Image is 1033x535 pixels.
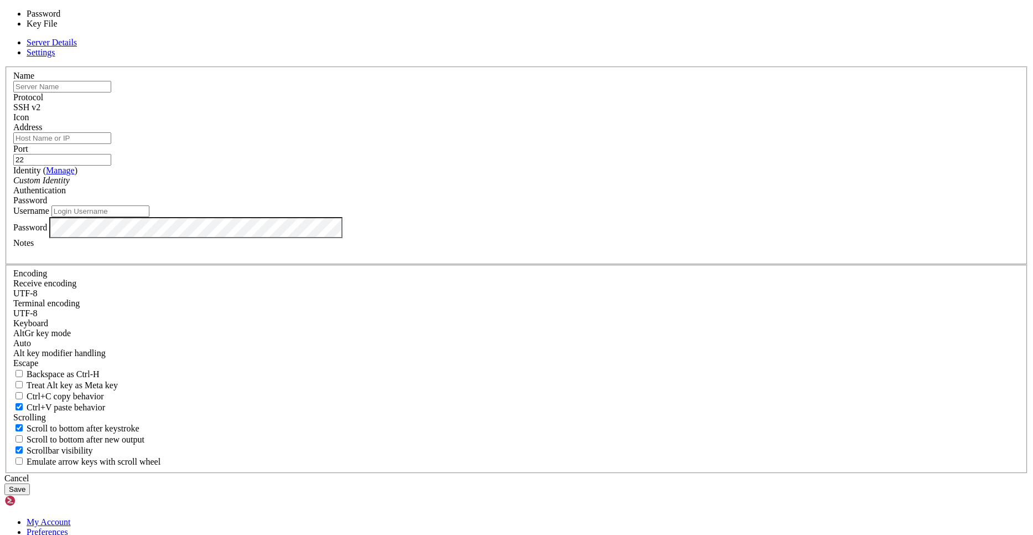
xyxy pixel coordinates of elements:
input: Server Name [13,81,111,92]
div: SSH v2 [13,102,1020,112]
label: Scroll to bottom after new output. [13,435,144,444]
span: Password [13,196,47,205]
input: Backspace as Ctrl-H [15,370,23,377]
input: Emulate arrow keys with scroll wheel [15,457,23,465]
label: The default terminal encoding. ISO-2022 enables character map translations (like graphics maps). ... [13,299,80,308]
a: Server Details [27,38,77,47]
label: Encoding [13,269,47,278]
span: SSH v2 [13,102,40,112]
div: Custom Identity [13,176,1020,186]
label: Scrolling [13,413,46,422]
label: Set the expected encoding for data received from the host. If the encodings do not match, visual ... [13,328,71,338]
div: Password [13,196,1020,205]
a: My Account [27,517,71,527]
span: ( ) [43,166,77,175]
span: Treat Alt key as Meta key [27,380,118,390]
span: Backspace as Ctrl-H [27,369,100,379]
span: Scroll to bottom after new output [27,435,144,444]
label: The vertical scrollbar mode. [13,446,93,455]
label: Identity [13,166,77,175]
a: Manage [46,166,75,175]
span: UTF-8 [13,289,38,298]
li: Password [27,9,118,19]
input: Treat Alt key as Meta key [15,381,23,388]
input: Port Number [13,154,111,166]
a: Settings [27,48,55,57]
label: Password [13,222,47,232]
span: UTF-8 [13,308,38,318]
span: Ctrl+V paste behavior [27,403,105,412]
label: If true, the backspace should send BS ('\x08', aka ^H). Otherwise the backspace key should send '... [13,369,100,379]
div: Escape [13,358,1020,368]
span: Scrollbar visibility [27,446,93,455]
input: Host Name or IP [13,132,111,144]
input: Scroll to bottom after new output [15,435,23,443]
input: Scroll to bottom after keystroke [15,424,23,431]
span: Ctrl+C copy behavior [27,392,104,401]
label: Ctrl+V pastes if true, sends ^V to host if false. Ctrl+Shift+V sends ^V to host if true, pastes i... [13,403,105,412]
input: Scrollbar visibility [15,446,23,454]
input: Login Username [51,205,149,217]
span: Scroll to bottom after keystroke [27,424,139,433]
div: UTF-8 [13,289,1020,299]
label: Username [13,206,49,215]
label: Icon [13,112,29,122]
input: Ctrl+V paste behavior [15,403,23,410]
div: Auto [13,338,1020,348]
label: Address [13,122,42,132]
label: Authentication [13,186,66,195]
label: Keyboard [13,318,48,328]
label: Port [13,144,28,153]
label: Protocol [13,92,43,102]
label: Notes [13,238,34,248]
label: Controls how the Alt key is handled. Escape: Send an ESC prefix. 8-Bit: Add 128 to the typed char... [13,348,106,358]
div: Cancel [4,474,1029,483]
i: Custom Identity [13,176,70,185]
label: Whether the Alt key acts as a Meta key or as a distinct Alt key. [13,380,118,390]
button: Save [4,483,30,495]
span: Emulate arrow keys with scroll wheel [27,457,160,466]
label: Name [13,71,34,80]
label: When using the alternative screen buffer, and DECCKM (Application Cursor Keys) is active, mouse w... [13,457,160,466]
div: UTF-8 [13,308,1020,318]
label: Ctrl-C copies if true, send ^C to host if false. Ctrl-Shift-C sends ^C to host if true, copies if... [13,392,104,401]
img: Shellngn [4,495,68,506]
span: Escape [13,358,38,368]
label: Set the expected encoding for data received from the host. If the encodings do not match, visual ... [13,279,76,288]
input: Ctrl+C copy behavior [15,392,23,399]
li: Key File [27,19,118,29]
label: Whether to scroll to the bottom on any keystroke. [13,424,139,433]
span: Auto [13,338,31,348]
